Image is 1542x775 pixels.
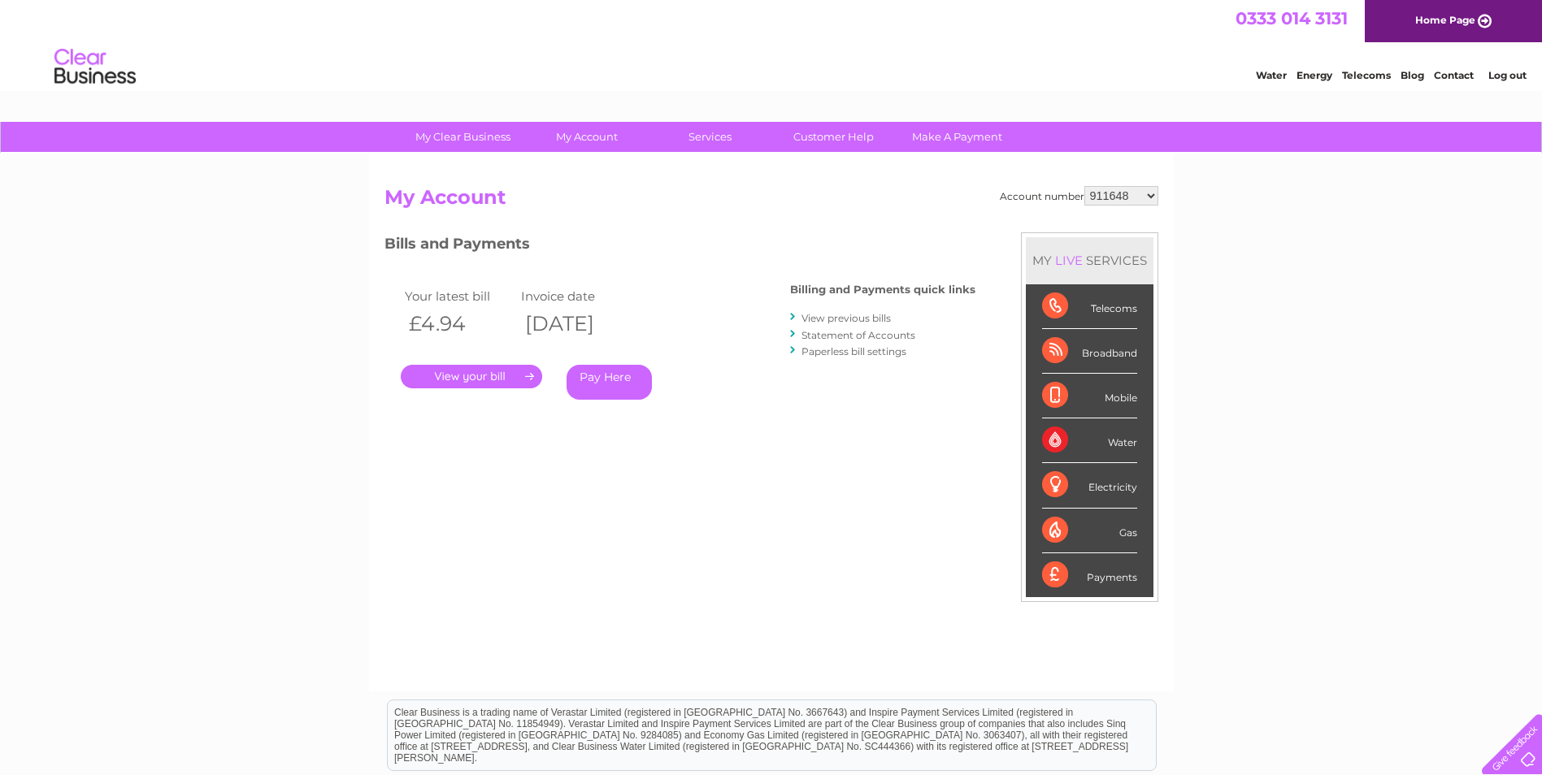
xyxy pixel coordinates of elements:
[384,186,1158,217] h2: My Account
[643,122,777,152] a: Services
[1434,69,1474,81] a: Contact
[567,365,652,400] a: Pay Here
[517,285,634,307] td: Invoice date
[1000,186,1158,206] div: Account number
[1236,8,1348,28] a: 0333 014 3131
[401,307,518,340] th: £4.94
[890,122,1024,152] a: Make A Payment
[1401,69,1424,81] a: Blog
[384,232,975,261] h3: Bills and Payments
[54,42,137,92] img: logo.png
[1042,418,1137,463] div: Water
[790,284,975,296] h4: Billing and Payments quick links
[1256,69,1287,81] a: Water
[801,345,906,357] a: Paperless bill settings
[1488,69,1527,81] a: Log out
[1042,553,1137,597] div: Payments
[401,285,518,307] td: Your latest bill
[1026,237,1153,284] div: MY SERVICES
[801,312,891,324] a: View previous bills
[1042,463,1137,508] div: Electricity
[1042,374,1137,418] div: Mobile
[1052,253,1086,268] div: LIVE
[1342,69,1391,81] a: Telecoms
[767,122,901,152] a: Customer Help
[519,122,654,152] a: My Account
[401,365,542,388] a: .
[1042,284,1137,329] div: Telecoms
[396,122,530,152] a: My Clear Business
[388,9,1156,79] div: Clear Business is a trading name of Verastar Limited (registered in [GEOGRAPHIC_DATA] No. 3667643...
[1042,509,1137,553] div: Gas
[1297,69,1332,81] a: Energy
[801,329,915,341] a: Statement of Accounts
[1042,329,1137,374] div: Broadband
[517,307,634,340] th: [DATE]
